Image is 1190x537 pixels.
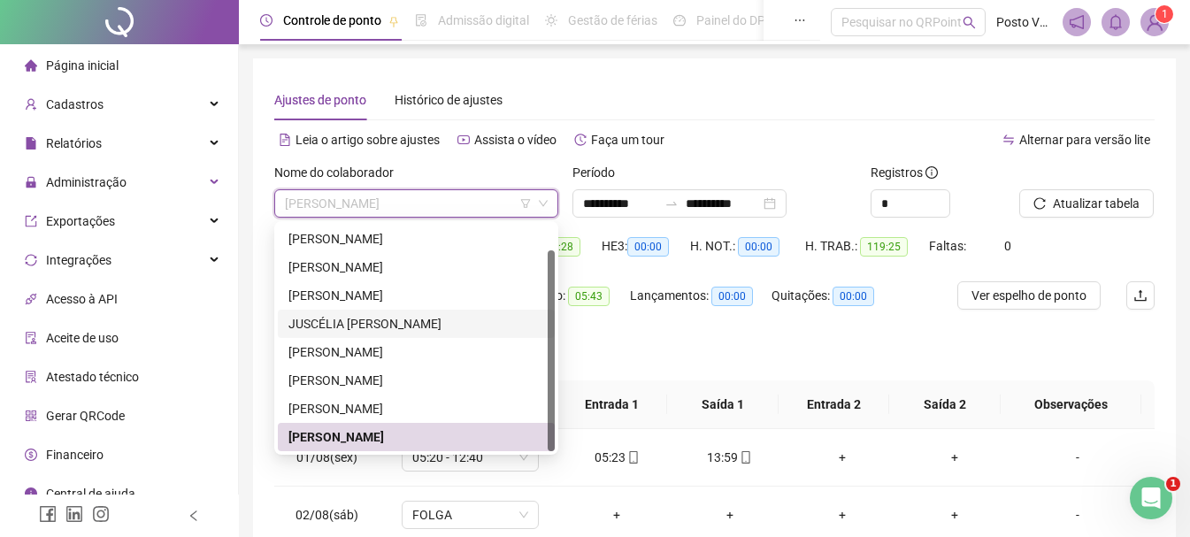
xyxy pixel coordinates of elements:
span: Controle de ponto [283,13,381,27]
span: Financeiro [46,448,104,462]
span: search [963,16,976,29]
div: Lançamentos: [630,286,772,306]
span: swap [1002,134,1015,146]
span: Posto Veja LTDA [996,12,1052,32]
button: Ver espelho de ponto [957,281,1101,310]
span: 01/08(sex) [296,450,357,464]
span: info-circle [25,487,37,500]
div: + [575,505,659,525]
span: home [25,59,37,72]
span: WILLIAM RIBEIRO SOARES [285,190,548,217]
span: 00:00 [711,287,753,306]
span: user-add [25,98,37,111]
div: HE 3: [602,236,690,257]
span: Acesso à API [46,292,118,306]
span: swap-right [664,196,679,211]
button: Atualizar tabela [1019,189,1154,218]
div: - [1025,448,1130,467]
span: Observações [1015,395,1127,414]
div: JUSCÉLIA [PERSON_NAME] [288,314,544,334]
div: [PERSON_NAME] [288,371,544,390]
th: Saída 1 [667,380,778,429]
span: ellipsis [794,14,806,27]
span: down [538,198,549,209]
div: MATEUS VITOR MOREIRA CHAVES [278,338,555,366]
span: Cadastros [46,97,104,111]
span: file-done [415,14,427,27]
span: 0 [1004,239,1011,253]
span: mobile [626,451,640,464]
span: Página inicial [46,58,119,73]
span: lock [25,176,37,188]
span: Integrações [46,253,111,267]
div: GRACIENNE ALVES RIBEIRO [278,281,555,310]
div: H. NOT.: [690,236,805,257]
span: Exportações [46,214,115,228]
div: JUSCÉLIA DOMINGAS DA SILVA [278,310,555,338]
span: clock-circle [260,14,273,27]
div: + [687,505,772,525]
span: solution [25,371,37,383]
span: 05:20 - 12:40 [412,444,528,471]
span: 1 [1162,8,1168,20]
th: Entrada 2 [779,380,889,429]
span: qrcode [25,410,37,422]
span: sync [25,254,37,266]
div: Quitações: [772,286,895,306]
th: Entrada 1 [557,380,667,429]
span: api [25,293,37,305]
span: 119:25 [860,237,908,257]
span: Gestão de férias [568,13,657,27]
div: EMERSON REIS [278,225,555,253]
span: file [25,137,37,150]
span: Central de ajuda [46,487,135,501]
span: Gerar QRCode [46,409,125,423]
span: 01:28 [539,237,580,257]
div: + [800,448,884,467]
img: 38916 [1141,9,1168,35]
span: bell [1108,14,1124,30]
span: mobile [738,451,752,464]
span: facebook [39,505,57,523]
span: Painel do DP [696,13,765,27]
div: [PERSON_NAME] [288,342,544,362]
sup: Atualize o seu contato no menu Meus Dados [1155,5,1173,23]
span: sun [545,14,557,27]
div: 13:59 [687,448,772,467]
div: GISLENE FERREIRA DA SILVA [278,253,555,281]
span: Histórico de ajustes [395,93,503,107]
div: + [913,505,997,525]
span: youtube [457,134,470,146]
span: info-circle [925,166,938,179]
span: pushpin [388,16,399,27]
div: SARA CRISTINA SILVA [278,366,555,395]
span: filter [520,198,531,209]
span: Registros [871,163,938,182]
span: 02/08(sáb) [296,508,358,522]
span: Ver espelho de ponto [971,286,1086,305]
span: to [664,196,679,211]
span: linkedin [65,505,83,523]
th: Saída 2 [889,380,1000,429]
span: Leia o artigo sobre ajustes [296,133,440,147]
span: 00:00 [627,237,669,257]
span: reload [1033,197,1046,210]
span: FOLGA [412,502,528,528]
span: dashboard [673,14,686,27]
span: audit [25,332,37,344]
span: Aceite de uso [46,331,119,345]
span: Administração [46,175,127,189]
label: Nome do colaborador [274,163,405,182]
div: WILLIAM RIBEIRO SOARES [278,423,555,451]
div: WESLEY RODRIGUES PEREIRA [278,395,555,423]
div: [PERSON_NAME] [288,257,544,277]
span: 1 [1166,477,1180,491]
div: - [1025,505,1130,525]
div: H. TRAB.: [805,236,929,257]
span: left [188,510,200,522]
span: history [574,134,587,146]
span: 05:43 [568,287,610,306]
div: [PERSON_NAME] [288,427,544,447]
div: [PERSON_NAME] [288,399,544,418]
div: 05:23 [575,448,659,467]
